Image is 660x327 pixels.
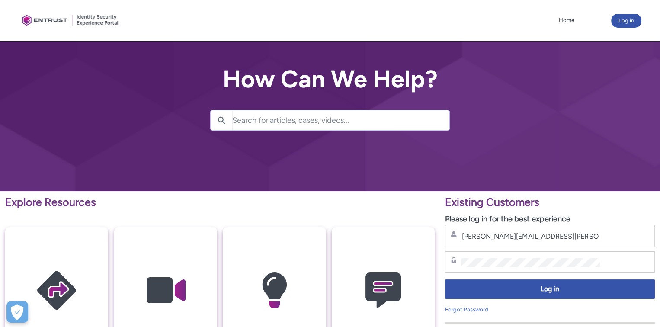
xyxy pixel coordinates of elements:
[5,194,435,211] p: Explore Resources
[445,306,488,313] a: Forgot Password
[445,279,655,299] button: Log in
[611,14,641,28] button: Log in
[232,110,449,130] input: Search for articles, cases, videos...
[6,301,28,323] button: Open Preferences
[445,213,655,225] p: Please log in for the best experience
[6,301,28,323] div: Cookie Preferences
[211,110,232,130] button: Search
[445,194,655,211] p: Existing Customers
[451,284,649,294] span: Log in
[557,14,577,27] a: Home
[461,232,600,241] input: Username
[210,66,450,93] h2: How Can We Help?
